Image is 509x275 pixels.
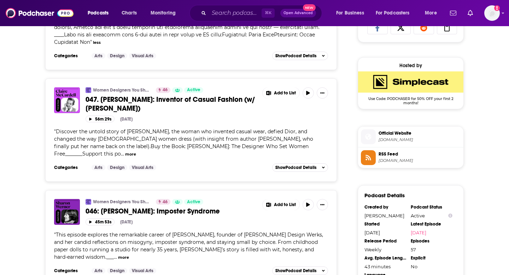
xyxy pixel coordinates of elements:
a: Visual Arts [129,53,156,59]
a: Share on Reddit [414,21,434,34]
button: ShowPodcast Details [272,52,328,60]
span: Show Podcast Details [275,53,316,58]
img: 047. Claire McCardell: Inventor of Casual Fashion (w/ Elizabeth Evitts Dickinson) [54,87,80,113]
button: open menu [83,7,118,19]
span: Podcasts [88,8,109,18]
a: Active [184,87,203,93]
span: 46 [163,87,168,94]
div: Active [411,213,452,218]
button: 45m 53s [86,218,115,225]
button: ShowPodcast Details [272,267,328,275]
div: Search podcasts, credits, & more... [196,5,329,21]
div: 43 minutes [364,264,406,269]
div: Release Period [364,238,406,244]
h3: Podcast Details [364,192,405,199]
a: Visual Arts [129,268,156,274]
a: Active [184,199,203,205]
div: Created by [364,204,406,210]
span: " [54,232,323,260]
a: 046: [PERSON_NAME]: Imposter Syndrome [86,207,257,216]
img: Women Designers You Should Know [86,87,91,93]
span: Add to List [274,202,296,207]
button: open menu [371,7,420,19]
a: Share on Facebook [367,21,388,34]
span: " [54,128,313,157]
a: [DATE] [411,230,452,235]
div: [DATE] [120,220,133,224]
span: Discover the untold story of [PERSON_NAME], the woman who invented casual wear, defied Dior, and ... [54,128,313,157]
img: Podchaser - Follow, Share and Rate Podcasts [6,6,74,20]
span: Show Podcast Details [275,165,316,170]
span: New [303,4,316,11]
div: Podcast Status [411,204,452,210]
button: ShowPodcast Details [272,163,328,172]
button: less [93,40,101,46]
svg: Add a profile image [494,5,500,11]
h3: Categories [54,268,86,274]
div: Avg. Episode Length [364,255,406,261]
button: 56m 29s [86,116,115,122]
span: This episode explores the remarkable career of [PERSON_NAME], founder of [PERSON_NAME] Design Wer... [54,232,323,260]
div: No [411,264,452,269]
button: Show Info [448,213,452,218]
span: Monitoring [151,8,176,18]
button: more [118,254,129,261]
span: Official Website [379,130,461,136]
h3: Categories [54,53,86,59]
button: more [125,151,136,157]
span: Show Podcast Details [275,268,316,273]
div: Started [364,221,406,227]
button: open menu [331,7,373,19]
span: 046: [PERSON_NAME]: Imposter Syndrome [86,207,220,216]
div: Explicit [411,255,452,261]
a: Women Designers You Should Know [93,199,151,205]
div: 57 [411,247,452,252]
a: Show notifications dropdown [447,7,459,19]
span: Logged in as redsetterpr [484,5,500,21]
a: Arts [92,165,105,170]
span: ⌘ K [262,8,275,18]
a: 46 [156,87,170,93]
span: Charts [122,8,137,18]
span: ... [114,254,117,260]
span: For Business [336,8,364,18]
div: [DATE] [364,230,406,235]
img: 046: Sharon Werner: Imposter Syndrome [54,199,80,225]
a: Charts [117,7,141,19]
button: Show profile menu [484,5,500,21]
a: Copy Link [437,21,457,34]
button: Show More Button [317,199,328,210]
span: More [425,8,437,18]
div: [DATE] [120,117,133,122]
span: Add to List [274,90,296,96]
button: Open AdvancedNew [280,9,316,17]
a: Design [107,165,127,170]
span: ... [121,151,124,157]
a: Design [107,53,127,59]
button: Show More Button [317,87,328,99]
button: open menu [420,7,446,19]
span: RSS Feed [379,151,461,157]
img: SimpleCast Deal: Use Code: PODCHASER for 50% OFF your first 2 months! [358,71,463,93]
a: Women Designers You Should Know [86,199,91,205]
h3: Categories [54,165,86,170]
a: Official Website[DOMAIN_NAME] [361,129,461,144]
div: Latest Episode [411,221,452,227]
a: Arts [92,268,105,274]
div: Episodes [411,238,452,244]
a: Share on X/Twitter [391,21,411,34]
a: SimpleCast Deal: Use Code: PODCHASER for 50% OFF your first 2 months! [358,71,463,105]
a: Design [107,268,127,274]
a: 46 [156,199,170,205]
div: Hosted by [358,63,463,69]
a: Arts [92,53,105,59]
button: Show More Button [263,199,299,210]
a: 047. [PERSON_NAME]: Inventor of Casual Fashion (w/ [PERSON_NAME]) [86,95,257,113]
div: Weekly [364,247,406,252]
span: 46 [163,199,168,206]
img: User Profile [484,5,500,21]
